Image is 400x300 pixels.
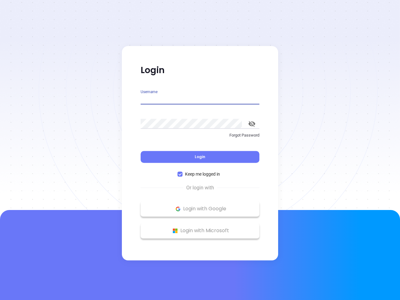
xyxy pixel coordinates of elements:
[141,223,259,238] button: Microsoft Logo Login with Microsoft
[195,154,205,159] span: Login
[171,227,179,235] img: Microsoft Logo
[141,201,259,217] button: Google Logo Login with Google
[141,90,157,94] label: Username
[141,151,259,163] button: Login
[244,116,259,131] button: toggle password visibility
[182,171,222,177] span: Keep me logged in
[144,204,256,213] p: Login with Google
[141,65,259,76] p: Login
[144,226,256,235] p: Login with Microsoft
[183,184,217,192] span: Or login with
[141,132,259,138] p: Forgot Password
[174,205,182,213] img: Google Logo
[141,132,259,143] a: Forgot Password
